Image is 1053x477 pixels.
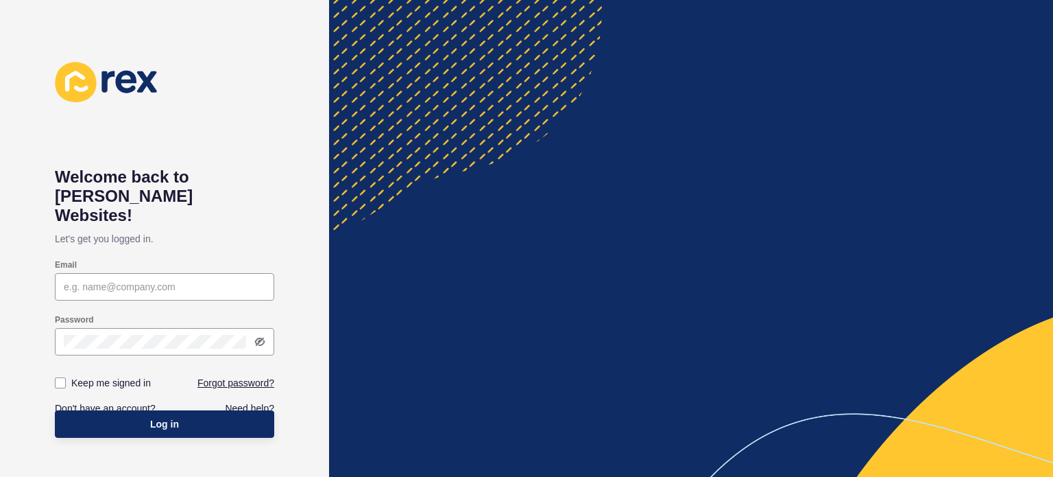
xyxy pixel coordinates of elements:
a: Need help? [225,402,274,415]
a: Don't have an account? [55,402,156,415]
button: Log in [55,410,274,438]
span: Log in [150,417,179,431]
label: Email [55,259,77,270]
input: e.g. name@company.com [64,280,265,294]
a: Forgot password? [197,376,274,390]
p: Let's get you logged in. [55,225,274,253]
label: Password [55,314,94,325]
label: Keep me signed in [71,376,151,390]
h1: Welcome back to [PERSON_NAME] Websites! [55,167,274,225]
